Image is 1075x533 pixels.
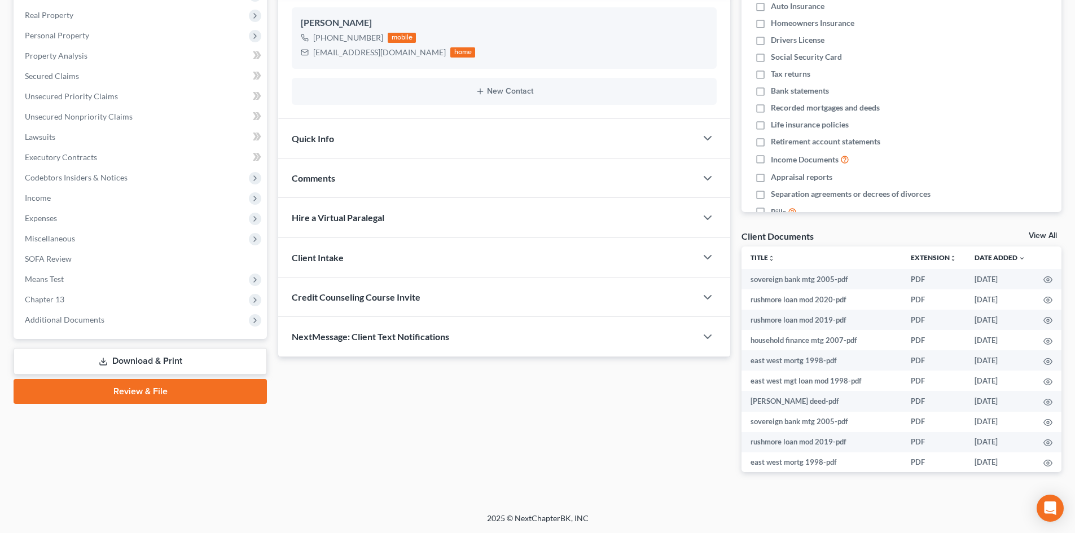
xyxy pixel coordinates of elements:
span: Lawsuits [25,132,55,142]
td: PDF [902,350,966,371]
a: View All [1029,232,1057,240]
a: Titleunfold_more [751,253,775,262]
span: Chapter 13 [25,294,64,304]
td: east west mgt loan mod 1998-pdf [741,371,902,391]
span: Appraisal reports [771,171,832,183]
span: Property Analysis [25,51,87,60]
div: mobile [388,33,416,43]
span: Personal Property [25,30,89,40]
span: Bank statements [771,85,829,96]
div: Client Documents [741,230,814,242]
td: PDF [902,391,966,411]
div: [EMAIL_ADDRESS][DOMAIN_NAME] [313,47,446,58]
span: Means Test [25,274,64,284]
span: Income Documents [771,154,839,165]
span: Income [25,193,51,202]
td: PDF [902,310,966,330]
td: [DATE] [966,371,1034,391]
button: New Contact [301,87,708,96]
td: rushmore loan mod 2020-pdf [741,289,902,310]
td: [DATE] [966,412,1034,432]
span: Miscellaneous [25,234,75,243]
span: Codebtors Insiders & Notices [25,173,128,182]
span: Drivers License [771,34,824,46]
td: rushmore loan mod 2019-pdf [741,432,902,452]
a: Date Added expand_more [975,253,1025,262]
a: Lawsuits [16,127,267,147]
td: [DATE] [966,330,1034,350]
span: Tax returns [771,68,810,80]
span: Separation agreements or decrees of divorces [771,188,931,200]
td: [DATE] [966,289,1034,310]
td: PDF [902,269,966,289]
i: unfold_more [768,255,775,262]
div: 2025 © NextChapterBK, INC [216,513,859,533]
span: Unsecured Priority Claims [25,91,118,101]
td: PDF [902,371,966,391]
td: PDF [902,289,966,310]
td: [DATE] [966,350,1034,371]
td: [DATE] [966,269,1034,289]
td: PDF [902,432,966,452]
a: SOFA Review [16,249,267,269]
span: Homeowners Insurance [771,17,854,29]
a: Extensionunfold_more [911,253,956,262]
td: [DATE] [966,452,1034,473]
span: Bills [771,206,786,218]
span: Auto Insurance [771,1,824,12]
td: PDF [902,452,966,473]
td: [DATE] [966,391,1034,411]
span: Quick Info [292,133,334,144]
span: Life insurance policies [771,119,849,130]
td: household finance mtg 2007-pdf [741,330,902,350]
td: sovereign bank mtg 2005-pdf [741,269,902,289]
td: PDF [902,412,966,432]
span: Client Intake [292,252,344,263]
a: Download & Print [14,348,267,375]
td: east west mortg 1998-pdf [741,350,902,371]
span: NextMessage: Client Text Notifications [292,331,449,342]
td: [DATE] [966,310,1034,330]
a: Review & File [14,379,267,404]
div: [PERSON_NAME] [301,16,708,30]
div: Open Intercom Messenger [1037,495,1064,522]
span: Social Security Card [771,51,842,63]
span: Real Property [25,10,73,20]
span: Executory Contracts [25,152,97,162]
span: Retirement account statements [771,136,880,147]
i: expand_more [1019,255,1025,262]
td: rushmore loan mod 2019-pdf [741,310,902,330]
td: [PERSON_NAME] deed-pdf [741,391,902,411]
span: SOFA Review [25,254,72,263]
a: Property Analysis [16,46,267,66]
td: east west mortg 1998-pdf [741,452,902,473]
td: PDF [902,330,966,350]
span: Unsecured Nonpriority Claims [25,112,133,121]
span: Secured Claims [25,71,79,81]
a: Unsecured Nonpriority Claims [16,107,267,127]
span: Comments [292,173,335,183]
i: unfold_more [950,255,956,262]
span: Credit Counseling Course Invite [292,292,420,302]
span: Additional Documents [25,315,104,324]
td: sovereign bank mtg 2005-pdf [741,412,902,432]
div: home [450,47,475,58]
span: Hire a Virtual Paralegal [292,212,384,223]
a: Unsecured Priority Claims [16,86,267,107]
a: Executory Contracts [16,147,267,168]
div: [PHONE_NUMBER] [313,32,383,43]
a: Secured Claims [16,66,267,86]
td: [DATE] [966,432,1034,452]
span: Recorded mortgages and deeds [771,102,880,113]
span: Expenses [25,213,57,223]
